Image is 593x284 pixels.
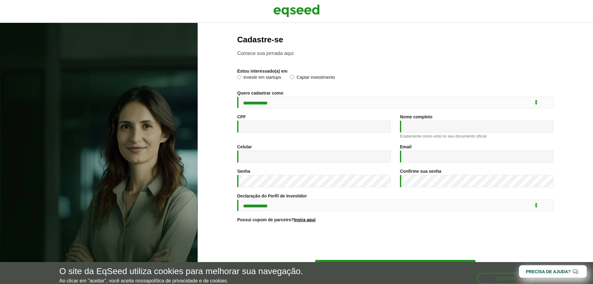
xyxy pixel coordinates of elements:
[237,91,283,95] label: Quero cadastrar como
[237,75,281,81] label: Investir em startups
[400,115,432,119] label: Nome completo
[400,134,553,138] div: Exatamente como está no seu documento oficial
[273,3,320,19] img: EqSeed Logo
[237,50,553,56] p: Comece sua jornada aqui
[477,273,534,284] button: Aceitar
[59,278,303,284] p: Ao clicar em "aceitar", você aceita nossa .
[348,230,442,254] iframe: reCAPTCHA
[149,278,227,283] a: política de privacidade e de cookies
[237,145,252,149] label: Celular
[59,267,303,276] h5: O site da EqSeed utiliza cookies para melhorar sua navegação.
[315,260,476,273] button: Cadastre-se
[400,169,441,173] label: Confirme sua senha
[237,69,288,73] label: Estou interessado(a) em
[237,169,250,173] label: Senha
[237,194,307,198] label: Declaração do Perfil de Investidor
[237,115,246,119] label: CPF
[400,145,411,149] label: Email
[290,75,294,79] input: Captar investimento
[294,218,316,222] a: Insira aqui
[237,35,553,44] h2: Cadastre-se
[237,75,241,79] input: Investir em startups
[237,218,316,222] label: Possui cupom de parceiro?
[290,75,335,81] label: Captar investimento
